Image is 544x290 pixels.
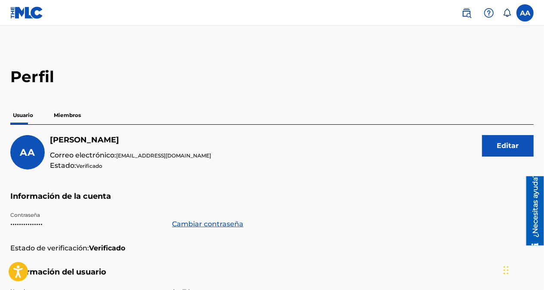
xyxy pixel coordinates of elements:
div: Help [480,4,498,22]
a: Cambiar contraseña [172,219,243,229]
div: Notifications [503,9,511,17]
img: Logotipo de MLC [10,6,43,19]
a: Public Search [458,4,475,22]
h5: Abel Joel Abreu Paulino [50,135,211,145]
span: Verificado [76,163,102,169]
span: [EMAIL_ADDRESS][DOMAIN_NAME] [116,152,211,159]
h5: Información del usuario [10,267,534,287]
iframe: Chat Widget [501,249,544,290]
span: AA [20,147,35,158]
font: Correo electrónico: [50,151,116,159]
h2: Perfil [10,67,534,86]
p: Estado de verificación: [10,243,89,253]
iframe: Resource Center [520,176,544,246]
button: Editar [482,135,534,157]
p: ••••••••••••••• [10,219,162,229]
img: buscar [461,8,472,18]
h5: Información de la cuenta [10,191,534,212]
p: Contraseña [10,211,162,219]
font: Estado: [50,161,76,170]
div: User Menu [516,4,534,22]
p: Usuario [10,106,36,124]
strong: Verificado [89,243,125,253]
p: Miembros [51,106,83,124]
img: Ayuda [484,8,494,18]
div: Widget de chat [501,249,544,290]
div: Arrastrar [504,257,509,283]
